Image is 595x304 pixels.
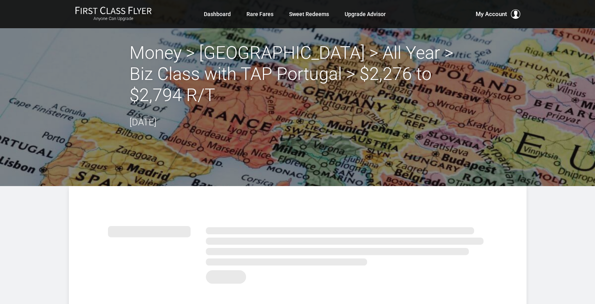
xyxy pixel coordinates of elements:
a: Sweet Redeems [289,7,329,21]
a: Upgrade Advisor [345,7,386,21]
a: First Class FlyerAnyone Can Upgrade [75,6,152,22]
img: summary.svg [108,217,487,288]
span: My Account [476,9,507,19]
button: My Account [476,9,520,19]
img: First Class Flyer [75,6,152,14]
a: Dashboard [204,7,231,21]
h2: Money > [GEOGRAPHIC_DATA] > All Year > Biz Class with TAP Portugal > $2,276 to $2,794 R/T [129,42,466,106]
a: Rare Fares [246,7,273,21]
small: Anyone Can Upgrade [75,16,152,22]
time: [DATE] [129,117,156,128]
